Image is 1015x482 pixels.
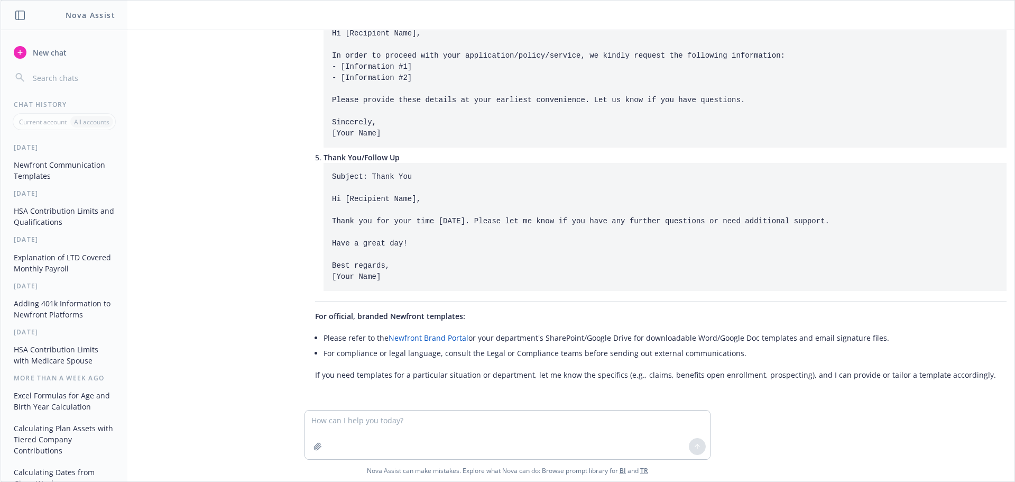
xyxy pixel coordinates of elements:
button: HSA Contribution Limits with Medicare Spouse [10,341,119,369]
div: More than a week ago [1,374,127,383]
li: For compliance or legal language, consult the Legal or Compliance teams before sending out extern... [324,345,1007,361]
span: New chat [31,47,67,58]
span: For official, branded Newfront templates: [315,311,465,321]
a: TR [640,466,648,475]
button: Calculating Plan Assets with Tiered Company Contributions [10,420,119,459]
div: [DATE] [1,328,127,337]
button: Explanation of LTD Covered Monthly Payroll [10,249,119,277]
a: Newfront Brand Portal [389,333,468,343]
a: BI [620,466,626,475]
p: If you need templates for a particular situation or department, let me know the specifics (e.g., ... [315,369,1007,380]
button: HSA Contribution Limits and Qualifications [10,202,119,231]
input: Search chats [31,70,115,85]
span: Nova Assist can make mistakes. Explore what Nova can do: Browse prompt library for and [5,460,1010,481]
button: New chat [10,43,119,62]
p: All accounts [74,117,109,126]
button: Newfront Communication Templates [10,156,119,185]
li: Please refer to the or your department's SharePoint/Google Drive for downloadable Word/Google Doc... [324,330,1007,345]
div: [DATE] [1,281,127,290]
button: Adding 401k Information to Newfront Platforms [10,295,119,323]
div: Chat History [1,100,127,109]
h1: Nova Assist [66,10,115,21]
button: Excel Formulas for Age and Birth Year Calculation [10,387,119,415]
span: Thank You/Follow Up [324,152,400,162]
div: [DATE] [1,143,127,152]
p: Current account [19,117,67,126]
code: Subject: Thank You Hi [Recipient Name], Thank you for your time [DATE]. Please let me know if you... [332,172,829,281]
div: [DATE] [1,235,127,244]
div: [DATE] [1,189,127,198]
